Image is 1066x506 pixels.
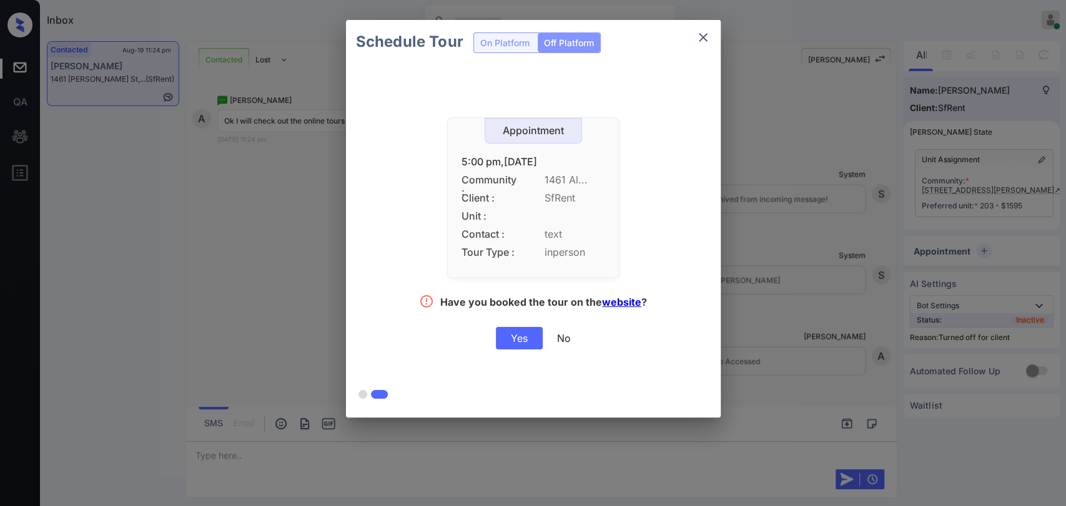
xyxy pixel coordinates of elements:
span: 1461 Al... [545,174,605,186]
a: website [602,296,641,308]
div: No [557,332,571,344]
span: SfRent [545,192,605,204]
span: Tour Type : [461,246,518,258]
span: Unit : [461,210,518,222]
h2: Schedule Tour [346,20,473,64]
div: Yes [496,327,543,349]
span: Community : [461,174,518,186]
div: Have you booked the tour on the ? [440,296,647,311]
span: inperson [545,246,605,258]
span: Client : [461,192,518,204]
span: Contact : [461,228,518,240]
button: close [691,25,716,50]
span: text [545,228,605,240]
div: Appointment [485,125,581,137]
div: 5:00 pm,[DATE] [461,156,605,168]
